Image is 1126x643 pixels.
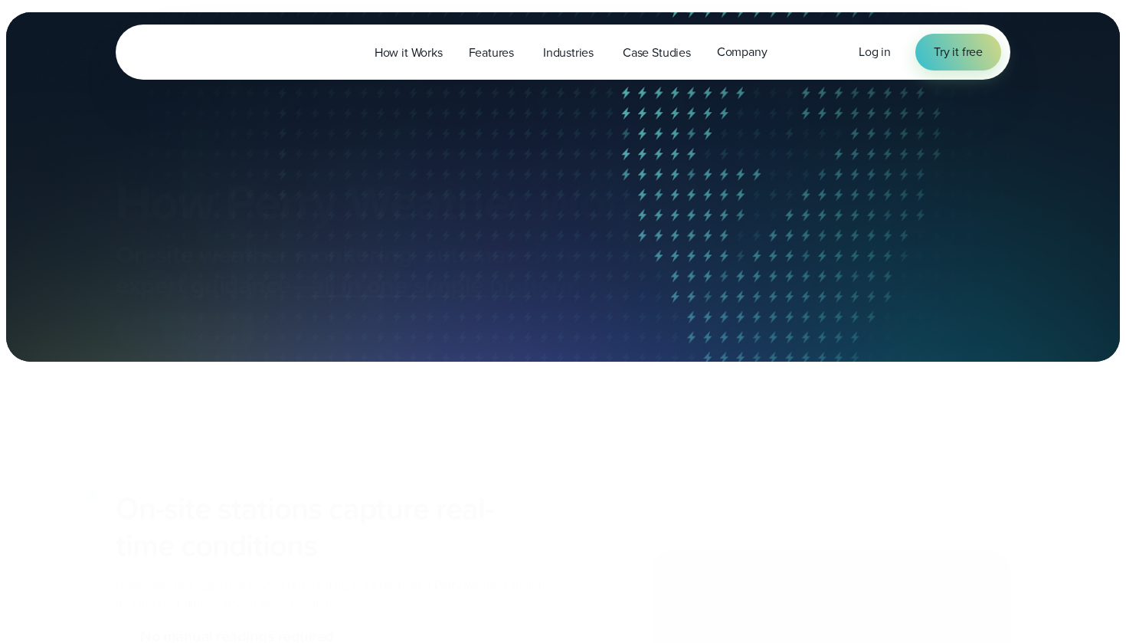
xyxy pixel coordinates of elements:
a: Case Studies [610,37,704,68]
span: Try it free [934,43,983,61]
span: Case Studies [623,44,691,62]
span: How it Works [375,44,443,62]
a: How it Works [362,37,456,68]
a: Log in [859,43,891,61]
a: Try it free [915,34,1001,71]
span: Industries [543,44,594,62]
span: Company [717,43,768,61]
span: Features [469,44,514,62]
